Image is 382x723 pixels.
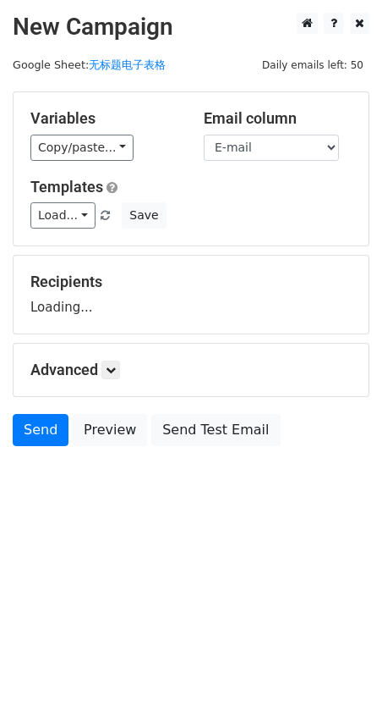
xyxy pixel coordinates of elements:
[30,109,178,128] h5: Variables
[30,178,103,196] a: Templates
[73,414,147,446] a: Preview
[13,414,68,446] a: Send
[256,56,369,75] span: Daily emails left: 50
[151,414,280,446] a: Send Test Email
[13,13,369,41] h2: New Campaign
[30,361,352,379] h5: Advanced
[30,202,95,229] a: Load...
[13,58,166,71] small: Google Sheet:
[30,273,352,291] h5: Recipients
[30,135,134,161] a: Copy/paste...
[30,273,352,317] div: Loading...
[89,58,166,71] a: 无标题电子表格
[204,109,352,128] h5: Email column
[122,202,166,229] button: Save
[256,58,369,71] a: Daily emails left: 50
